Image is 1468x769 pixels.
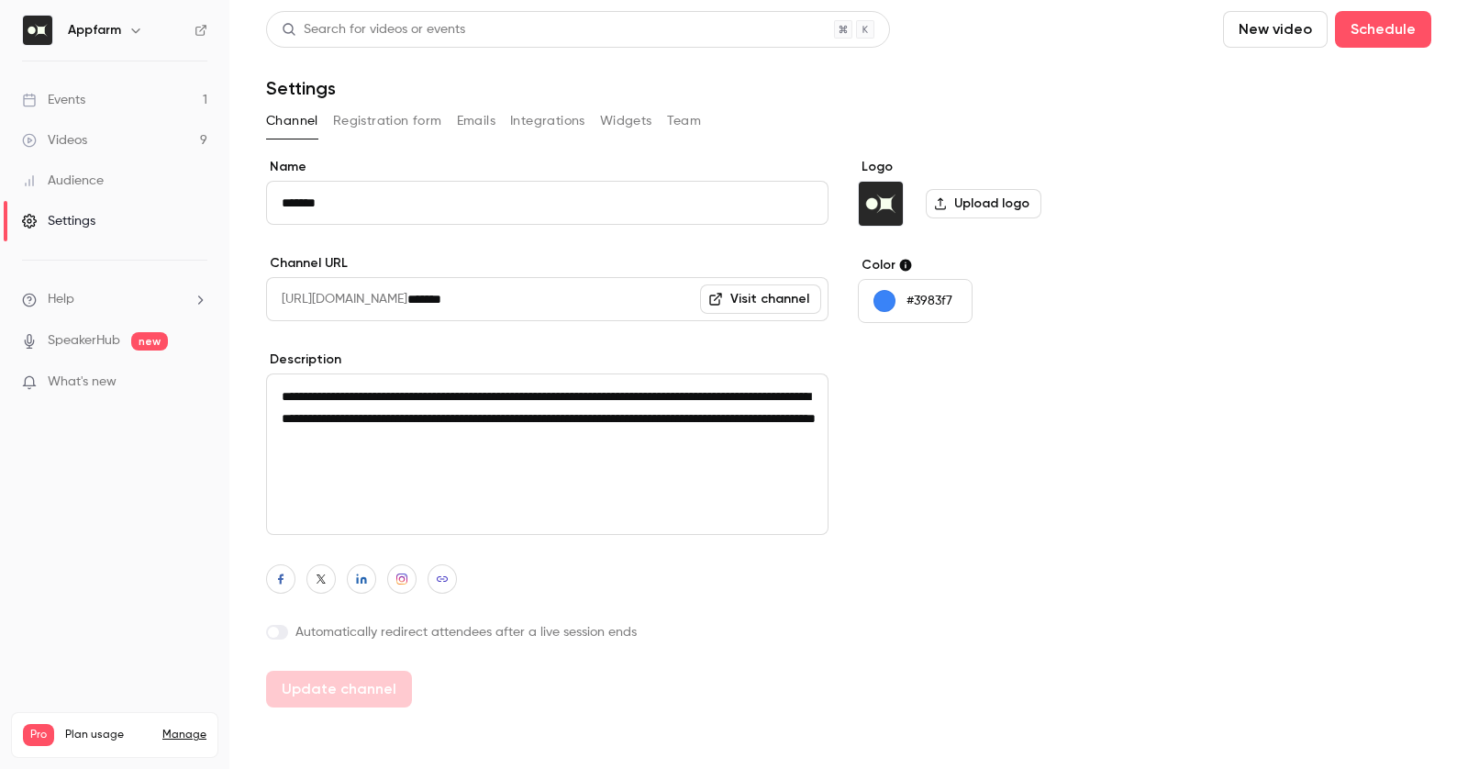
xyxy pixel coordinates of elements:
[333,106,442,136] button: Registration form
[23,724,54,746] span: Pro
[65,728,151,742] span: Plan usage
[266,106,318,136] button: Channel
[22,91,85,109] div: Events
[22,290,207,309] li: help-dropdown-opener
[23,16,52,45] img: Appfarm
[700,284,821,314] a: Visit channel
[266,254,829,273] label: Channel URL
[1335,11,1431,48] button: Schedule
[266,623,829,641] label: Automatically redirect attendees after a live session ends
[282,20,465,39] div: Search for videos or events
[926,189,1041,218] label: Upload logo
[858,158,1140,176] label: Logo
[266,351,829,369] label: Description
[858,158,1140,227] section: Logo
[858,256,1140,274] label: Color
[906,292,952,310] p: #3983f7
[162,728,206,742] a: Manage
[266,277,407,321] span: [URL][DOMAIN_NAME]
[667,106,702,136] button: Team
[266,77,336,99] h1: Settings
[1223,11,1328,48] button: New video
[48,331,120,351] a: SpeakerHub
[510,106,585,136] button: Integrations
[131,332,168,351] span: new
[22,131,87,150] div: Videos
[600,106,652,136] button: Widgets
[457,106,495,136] button: Emails
[22,172,104,190] div: Audience
[858,279,973,323] button: #3983f7
[859,182,903,226] img: Appfarm
[22,212,95,230] div: Settings
[48,373,117,392] span: What's new
[48,290,74,309] span: Help
[266,158,829,176] label: Name
[68,21,121,39] h6: Appfarm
